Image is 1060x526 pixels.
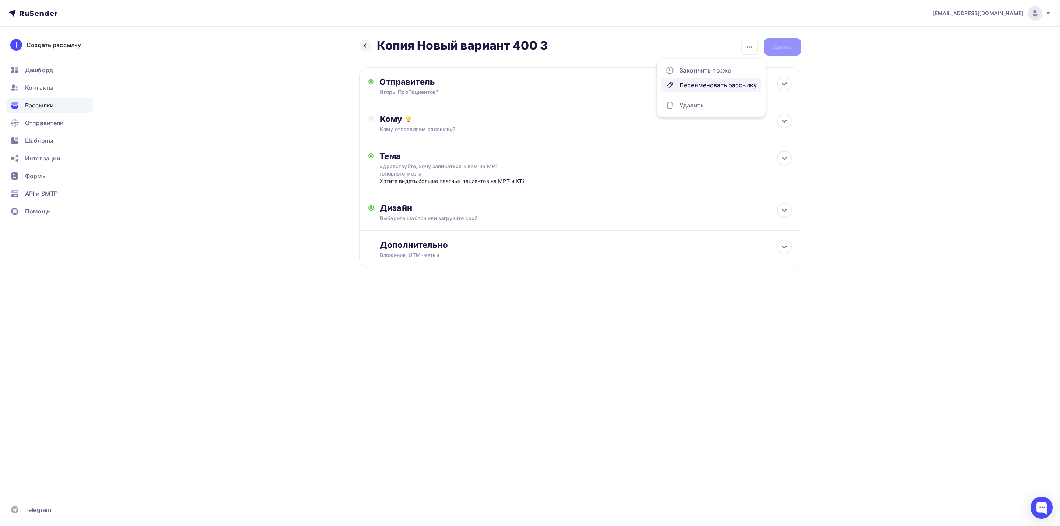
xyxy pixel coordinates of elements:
div: Переименовать рассылку [665,81,757,89]
a: Рассылки [6,98,93,113]
span: Дашборд [25,66,53,74]
div: Дизайн [380,203,791,213]
a: Дашборд [6,63,93,77]
span: API и SMTP [25,189,58,198]
span: Помощь [25,207,50,216]
div: Создать рассылку [26,40,81,49]
div: Игорь"ПроПациентов" [379,88,523,96]
div: Кому отправляем рассылку? [380,126,750,133]
a: [EMAIL_ADDRESS][DOMAIN_NAME] [933,6,1051,21]
span: [EMAIL_ADDRESS][DOMAIN_NAME] [933,10,1023,17]
div: Хотите видеть больше платных пациентов на МРТ и КТ? [379,177,525,185]
a: Контакты [6,80,93,95]
span: Рассылки [25,101,54,110]
div: Отправитель [379,77,539,87]
div: Выберите шаблон или загрузите свой [380,215,750,222]
span: Шаблоны [25,136,53,145]
a: Формы [6,169,93,183]
div: Закончить позже [665,66,757,75]
span: Контакты [25,83,53,92]
div: Удалить [665,101,757,110]
div: Вложения, UTM–метки [380,251,750,259]
div: Дополнительно [380,240,791,250]
div: Кому [380,114,791,124]
span: Формы [25,172,47,180]
div: Тема [379,151,525,161]
span: Отправители [25,119,64,127]
h2: Копия Новый вариант 400 3 [377,38,548,53]
div: Здравствуйте, хочу записаться к вам на МРТ головного мозга [379,163,510,177]
a: Шаблоны [6,133,93,148]
a: Отправители [6,116,93,130]
span: Telegram [25,505,51,514]
span: Интеграции [25,154,60,163]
